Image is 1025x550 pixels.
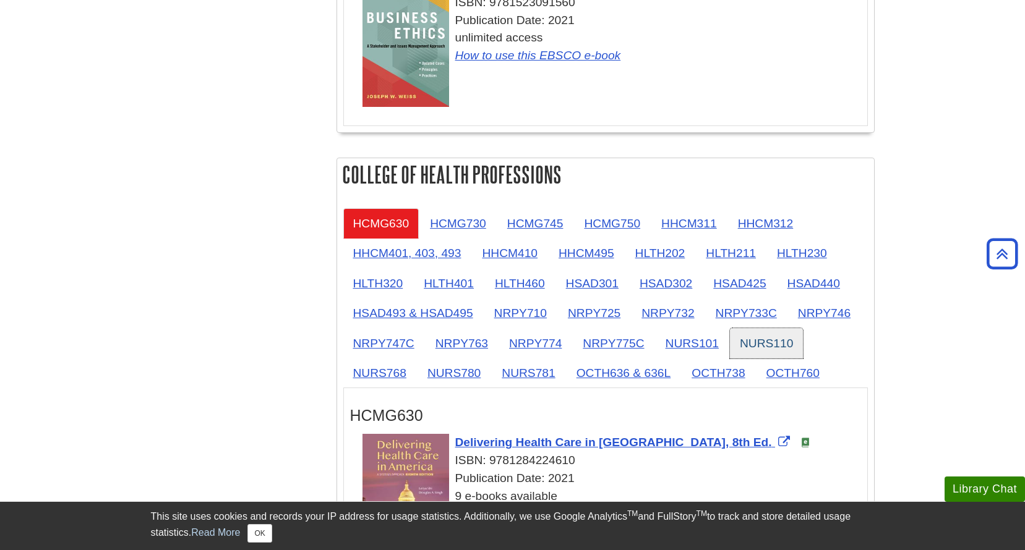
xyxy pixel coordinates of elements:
[362,470,861,488] div: Publication Date: 2021
[343,358,416,388] a: NURS768
[426,328,498,358] a: NRPY763
[497,208,573,239] a: HCMG745
[549,238,624,268] a: HHCM495
[945,476,1025,502] button: Library Chat
[982,245,1022,262] a: Back to Top
[484,298,557,328] a: NRPY710
[247,524,272,543] button: Close
[703,268,776,298] a: HSAD425
[728,208,804,239] a: HHCM312
[343,298,483,328] a: HSAD493 & HSAD495
[778,268,850,298] a: HSAD440
[343,208,419,239] a: HCMG630
[420,208,496,239] a: HCMG730
[362,452,861,470] div: ISBN: 9781284224610
[414,268,484,298] a: HLTH401
[337,158,874,191] h2: College of Health Professions
[455,436,793,449] a: Link opens in new window
[697,509,707,518] sup: TM
[682,358,755,388] a: OCTH738
[788,298,860,328] a: NRPY746
[757,358,830,388] a: OCTH760
[767,238,837,268] a: HLTH230
[567,358,681,388] a: OCTH636 & 636L
[343,238,471,268] a: HHCM401, 403, 493
[630,268,702,298] a: HSAD302
[362,488,861,541] div: 9 e-books available
[343,268,413,298] a: HLTH320
[362,434,449,545] img: Cover Art
[656,328,729,358] a: NURS101
[418,358,491,388] a: NURS780
[472,238,547,268] a: HHCM410
[499,328,572,358] a: NRPY774
[573,328,654,358] a: NRPY775C
[627,509,638,518] sup: TM
[574,208,650,239] a: HCMG750
[151,509,875,543] div: This site uses cookies and records your IP address for usage statistics. Additionally, we use Goo...
[350,407,861,425] h3: HCMG630
[558,298,630,328] a: NRPY725
[485,268,555,298] a: HLTH460
[556,268,628,298] a: HSAD301
[362,29,861,65] div: unlimited access
[800,438,810,447] img: e-Book
[632,298,704,328] a: NRPY732
[362,12,861,30] div: Publication Date: 2021
[455,436,772,449] span: Delivering Health Care in [GEOGRAPHIC_DATA], 8th Ed.
[651,208,727,239] a: HHCM311
[191,527,240,538] a: Read More
[492,358,565,388] a: NURS781
[696,238,766,268] a: HLTH211
[343,328,424,358] a: NRPY747C
[706,298,787,328] a: NRPY733C
[730,328,803,358] a: NURS110
[625,238,695,268] a: HLTH202
[455,49,621,62] a: How to use this EBSCO e-book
